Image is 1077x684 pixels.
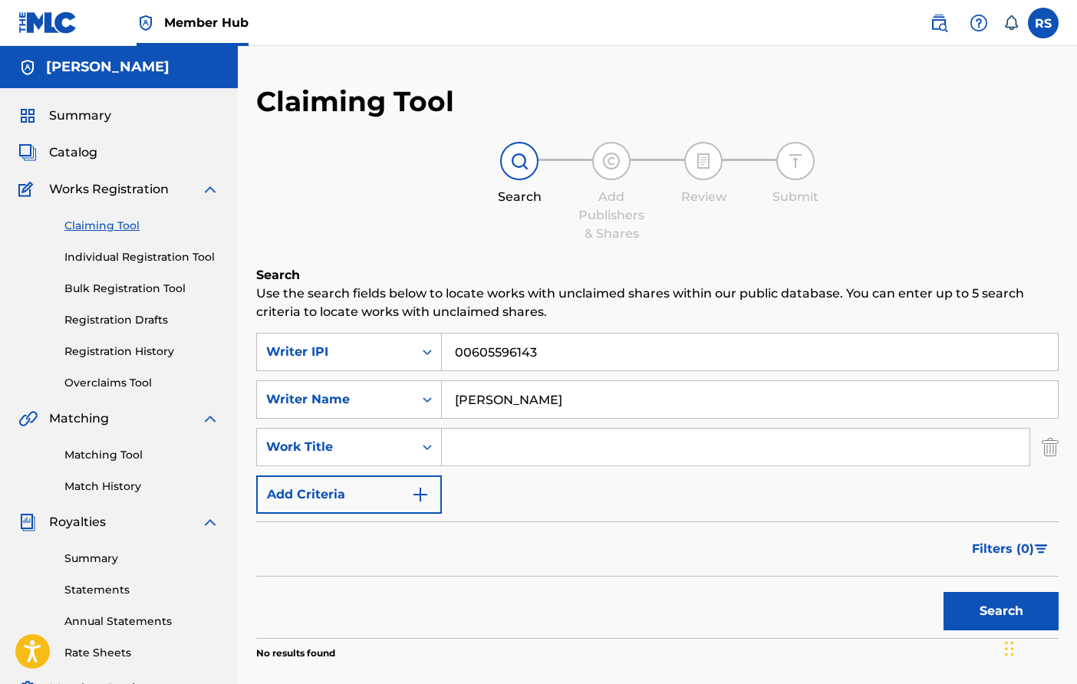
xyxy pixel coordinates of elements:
[164,14,249,31] span: Member Hub
[481,188,558,206] div: Search
[64,478,219,495] a: Match History
[963,8,994,38] div: Help
[18,107,37,125] img: Summary
[18,513,37,531] img: Royalties
[18,180,38,199] img: Works Registration
[944,592,1059,630] button: Search
[1005,626,1014,672] div: Drag
[694,152,713,170] img: step indicator icon for Review
[930,14,948,32] img: search
[1000,610,1077,684] iframe: Chat Widget
[266,438,404,456] div: Work Title
[64,375,219,391] a: Overclaims Tool
[201,180,219,199] img: expand
[18,409,38,428] img: Matching
[786,152,805,170] img: step indicator icon for Submit
[411,485,430,504] img: 9d2ae6d4665cec9f34b9.svg
[18,143,37,162] img: Catalog
[49,143,97,162] span: Catalog
[256,333,1059,638] form: Search Form
[64,312,219,328] a: Registration Drafts
[18,143,97,162] a: CatalogCatalog
[1003,15,1019,31] div: Notifications
[18,12,77,34] img: MLC Logo
[1028,8,1059,38] div: User Menu
[602,152,621,170] img: step indicator icon for Add Publishers & Shares
[64,551,219,567] a: Summary
[266,390,404,409] div: Writer Name
[201,513,219,531] img: expand
[266,343,404,361] div: Writer IPI
[64,613,219,630] a: Annual Statements
[137,14,155,32] img: Top Rightsholder
[573,188,650,243] div: Add Publishers & Shares
[970,14,988,32] img: help
[64,645,219,661] a: Rate Sheets
[963,530,1059,568] button: Filters (0)
[49,180,169,199] span: Works Registration
[665,188,742,206] div: Review
[256,475,442,514] button: Add Criteria
[256,84,454,119] h2: Claiming Tool
[924,8,954,38] a: Public Search
[64,281,219,297] a: Bulk Registration Tool
[64,249,219,265] a: Individual Registration Tool
[49,513,106,531] span: Royalties
[757,188,834,206] div: Submit
[49,409,109,428] span: Matching
[18,107,111,125] a: SummarySummary
[1042,428,1059,466] img: Delete Criterion
[49,107,111,125] span: Summary
[201,409,219,428] img: expand
[1034,442,1077,573] iframe: Resource Center
[972,540,1034,558] span: Filters ( 0 )
[256,284,1059,321] p: Use the search fields below to locate works with unclaimed shares within our public database. You...
[256,646,335,660] p: No results found
[64,582,219,598] a: Statements
[18,58,37,77] img: Accounts
[64,447,219,463] a: Matching Tool
[46,58,170,76] h5: Ronald Lee Shelton III
[510,152,529,170] img: step indicator icon for Search
[64,344,219,360] a: Registration History
[256,266,1059,284] h6: Search
[64,218,219,234] a: Claiming Tool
